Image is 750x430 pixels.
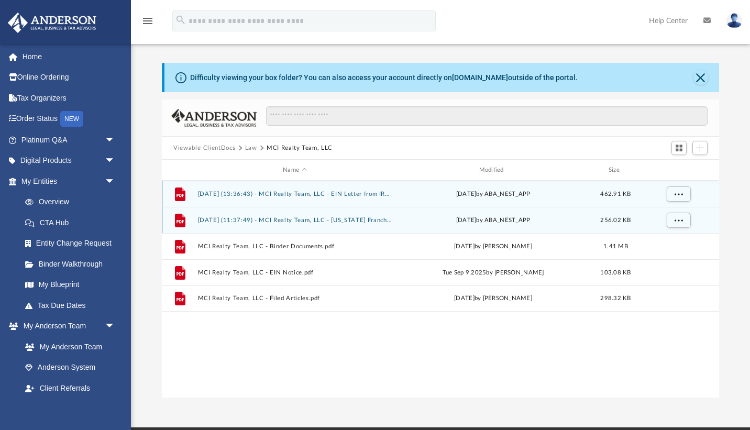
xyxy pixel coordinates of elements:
a: My Blueprint [15,274,126,295]
span: arrow_drop_down [105,150,126,172]
div: [DATE] by ABA_NEST_APP [396,216,590,225]
img: Anderson Advisors Platinum Portal [5,13,100,33]
div: id [641,166,714,175]
i: menu [141,15,154,27]
img: User Pic [726,13,742,28]
div: Size [595,166,637,175]
a: My Entitiesarrow_drop_down [7,171,131,192]
a: [DOMAIN_NAME] [452,73,508,82]
button: [DATE] (13:36:43) - MCI Realty Team, LLC - EIN Letter from IRS.pdf [198,191,392,197]
div: [DATE] by [PERSON_NAME] [396,294,590,303]
a: My Anderson Teamarrow_drop_down [7,316,126,337]
span: arrow_drop_down [105,171,126,192]
div: Modified [396,166,590,175]
a: Binder Walkthrough [15,253,131,274]
button: More options [667,186,691,202]
span: 298.32 KB [600,295,631,301]
div: Name [197,166,392,175]
a: menu [141,20,154,27]
a: Order StatusNEW [7,108,131,130]
button: MCI Realty Team, LLC - EIN Notice.pdf [198,269,392,276]
a: My Anderson Team [15,336,120,357]
button: Law [245,144,257,153]
span: 1.41 MB [603,244,628,249]
button: More options [667,213,691,228]
span: 103.08 KB [600,270,631,275]
a: Online Ordering [7,67,131,88]
a: Tax Organizers [7,87,131,108]
button: Viewable-ClientDocs [173,144,235,153]
a: Home [7,46,131,67]
button: MCI Realty Team, LLC - Binder Documents.pdf [198,243,392,250]
a: Tax Due Dates [15,295,131,316]
a: Overview [15,192,131,213]
button: Add [692,141,708,156]
button: [DATE] (11:37:49) - MCI Realty Team, LLC - [US_STATE] Franchise from [US_STATE] Comptroller.pdf [198,217,392,224]
input: Search files and folders [266,106,708,126]
button: MCI Realty Team, LLC - Filed Articles.pdf [198,295,392,302]
div: [DATE] by ABA_NEST_APP [396,190,590,199]
span: arrow_drop_down [105,316,126,337]
span: 462.91 KB [600,191,631,197]
button: Close [693,70,708,85]
div: id [167,166,193,175]
a: Entity Change Request [15,233,131,254]
a: Client Referrals [15,378,126,399]
div: NEW [60,111,83,127]
a: Anderson System [15,357,126,378]
div: grid [162,181,719,398]
div: Difficulty viewing your box folder? You can also access your account directly on outside of the p... [190,72,578,83]
a: Platinum Q&Aarrow_drop_down [7,129,131,150]
button: MCI Realty Team, LLC [267,144,333,153]
div: [DATE] by [PERSON_NAME] [396,242,590,251]
i: search [175,14,186,26]
span: 256.02 KB [600,217,631,223]
a: Digital Productsarrow_drop_down [7,150,131,171]
button: Switch to Grid View [671,141,687,156]
a: CTA Hub [15,212,131,233]
span: arrow_drop_down [105,129,126,151]
div: Tue Sep 9 2025 by [PERSON_NAME] [396,268,590,278]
